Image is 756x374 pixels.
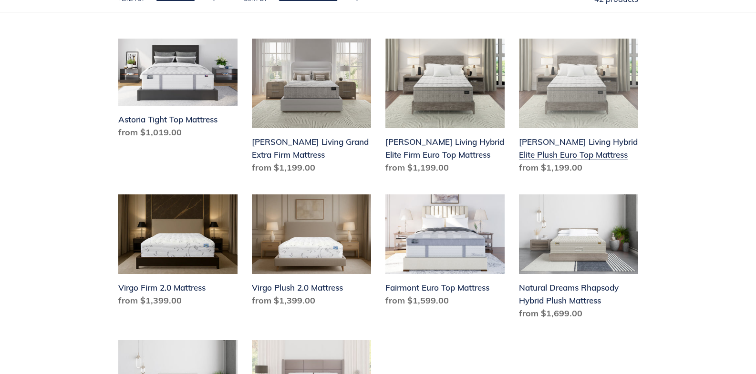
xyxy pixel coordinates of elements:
[519,39,638,178] a: Scott Living Hybrid Elite Plush Euro Top Mattress
[385,39,505,178] a: Scott Living Hybrid Elite Firm Euro Top Mattress
[252,39,371,178] a: Scott Living Grand Extra Firm Mattress
[118,39,238,142] a: Astoria Tight Top Mattress
[385,194,505,311] a: Fairmont Euro Top Mattress
[118,194,238,311] a: Virgo Firm 2.0 Mattress
[252,194,371,311] a: Virgo Plush 2.0 Mattress
[519,194,638,323] a: Natural Dreams Rhapsody Hybrid Plush Mattress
